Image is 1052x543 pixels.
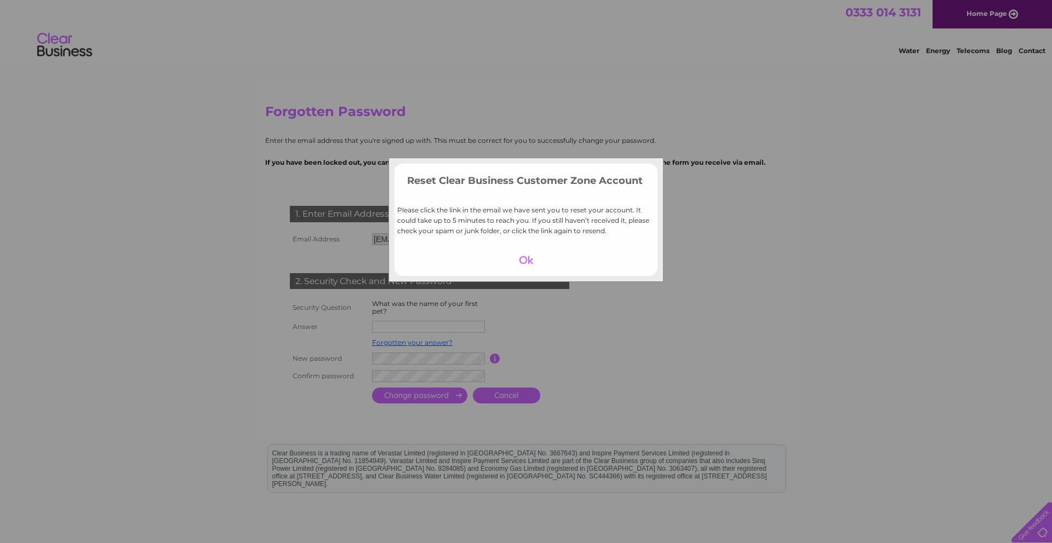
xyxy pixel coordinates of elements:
[845,5,921,19] a: 0333 014 3131
[268,6,786,53] div: Clear Business is a trading name of Verastar Limited (registered in [GEOGRAPHIC_DATA] No. 3667643...
[37,28,93,62] img: logo.png
[400,173,652,192] h3: Reset Clear Business Customer Zone Account
[926,47,950,55] a: Energy
[397,205,655,236] p: Please click the link in the email we have sent you to reset your account. It could take up to 5 ...
[957,47,990,55] a: Telecoms
[899,47,919,55] a: Water
[996,47,1012,55] a: Blog
[1019,47,1045,55] a: Contact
